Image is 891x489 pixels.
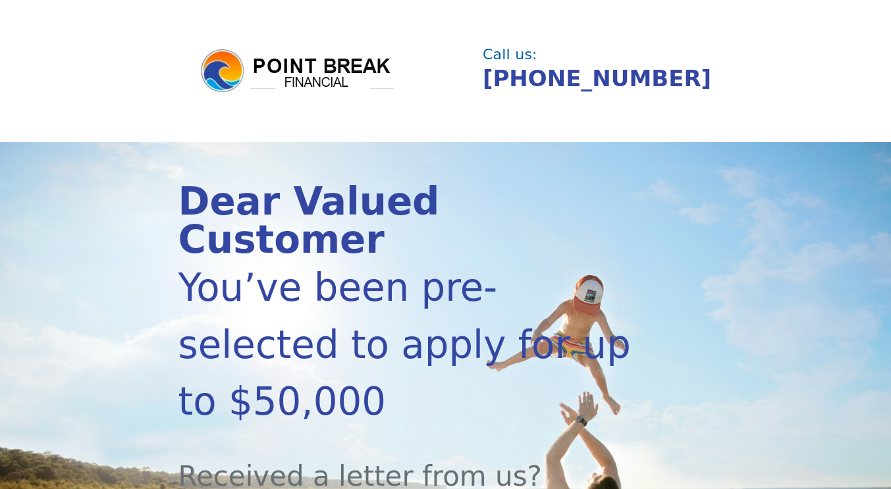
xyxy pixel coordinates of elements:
[178,259,633,430] div: You’ve been pre-selected to apply for up to $50,000
[483,47,705,62] div: Call us:
[483,65,711,91] a: [PHONE_NUMBER]
[178,183,633,259] div: Dear Valued Customer
[199,47,396,95] img: logo.png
